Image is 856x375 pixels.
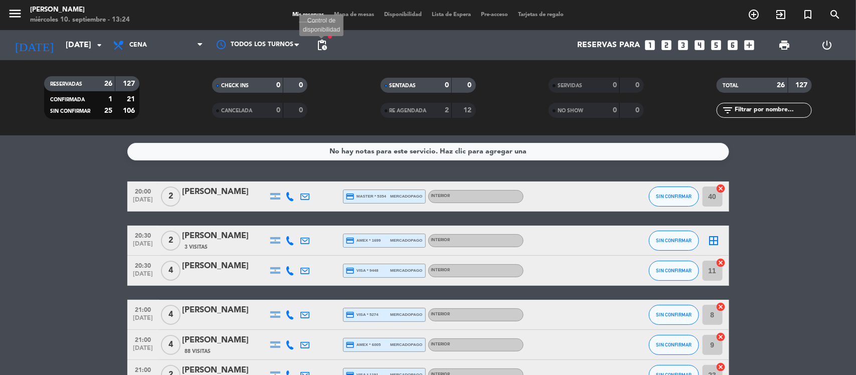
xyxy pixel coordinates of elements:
[649,335,699,355] button: SIN CONFIRMAR
[445,107,449,114] strong: 2
[127,96,137,103] strong: 21
[183,230,268,243] div: [PERSON_NAME]
[743,39,756,52] i: add_box
[329,146,527,157] div: No hay notas para este servicio. Haz clic para agregar una
[276,82,280,89] strong: 0
[427,12,476,18] span: Lista de Espera
[8,6,23,21] i: menu
[379,12,427,18] span: Disponibilidad
[30,15,130,25] div: miércoles 10. septiembre - 13:24
[131,333,156,345] span: 21:00
[287,12,329,18] span: Mis reservas
[346,310,355,319] i: credit_card
[716,183,726,194] i: cancel
[390,311,422,318] span: mercadopago
[131,303,156,315] span: 21:00
[829,9,841,21] i: search
[161,231,181,251] span: 2
[476,12,513,18] span: Pre-acceso
[221,108,252,113] span: CANCELADA
[346,340,355,349] i: credit_card
[806,30,848,60] div: LOG OUT
[710,39,723,52] i: looks_5
[161,261,181,281] span: 4
[50,109,90,114] span: SIN CONFIRMAR
[660,39,673,52] i: looks_two
[183,260,268,273] div: [PERSON_NAME]
[50,82,82,87] span: RESERVADAS
[185,243,208,251] span: 3 Visitas
[346,192,355,201] i: credit_card
[185,347,211,355] span: 88 Visitas
[30,5,130,15] div: [PERSON_NAME]
[513,12,569,18] span: Tarjetas de regalo
[716,362,726,372] i: cancel
[131,229,156,241] span: 20:30
[558,83,582,88] span: SERVIDAS
[778,39,790,51] span: print
[329,12,379,18] span: Mapa de mesas
[221,83,249,88] span: CHECK INS
[161,335,181,355] span: 4
[346,266,379,275] span: visa * 9448
[131,197,156,208] span: [DATE]
[716,302,726,312] i: cancel
[821,39,833,51] i: power_settings_new
[656,342,692,347] span: SIN CONFIRMAR
[796,82,810,89] strong: 127
[578,41,640,50] span: Reservas para
[104,80,112,87] strong: 26
[722,104,734,116] i: filter_list
[649,231,699,251] button: SIN CONFIRMAR
[183,304,268,317] div: [PERSON_NAME]
[649,305,699,325] button: SIN CONFIRMAR
[777,82,785,89] strong: 26
[104,107,112,114] strong: 25
[635,82,641,89] strong: 0
[316,39,328,51] span: pending_actions
[123,80,137,87] strong: 127
[734,105,811,116] input: Filtrar por nombre...
[108,96,112,103] strong: 1
[8,34,61,56] i: [DATE]
[131,185,156,197] span: 20:00
[129,42,147,49] span: Cena
[123,107,137,114] strong: 106
[431,238,450,242] span: Interior
[390,341,422,348] span: mercadopago
[390,83,416,88] span: SENTADAS
[276,107,280,114] strong: 0
[802,9,814,21] i: turned_in_not
[299,107,305,114] strong: 0
[8,6,23,25] button: menu
[656,268,692,273] span: SIN CONFIRMAR
[390,267,422,274] span: mercadopago
[467,82,473,89] strong: 0
[346,310,379,319] span: visa * 5274
[727,39,740,52] i: looks_6
[346,236,381,245] span: amex * 1699
[656,238,692,243] span: SIN CONFIRMAR
[346,340,381,349] span: amex * 6005
[131,345,156,356] span: [DATE]
[748,9,760,21] i: add_circle_outline
[716,332,726,342] i: cancel
[390,108,427,113] span: RE AGENDADA
[299,15,344,37] div: Control de disponibilidad
[649,261,699,281] button: SIN CONFIRMAR
[131,271,156,282] span: [DATE]
[708,235,720,247] i: border_all
[656,312,692,317] span: SIN CONFIRMAR
[635,107,641,114] strong: 0
[390,237,422,244] span: mercadopago
[161,305,181,325] span: 4
[390,193,422,200] span: mercadopago
[183,334,268,347] div: [PERSON_NAME]
[613,82,617,89] strong: 0
[723,83,738,88] span: TOTAL
[93,39,105,51] i: arrow_drop_down
[131,363,156,375] span: 21:00
[431,268,450,272] span: Interior
[558,108,583,113] span: NO SHOW
[649,186,699,207] button: SIN CONFIRMAR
